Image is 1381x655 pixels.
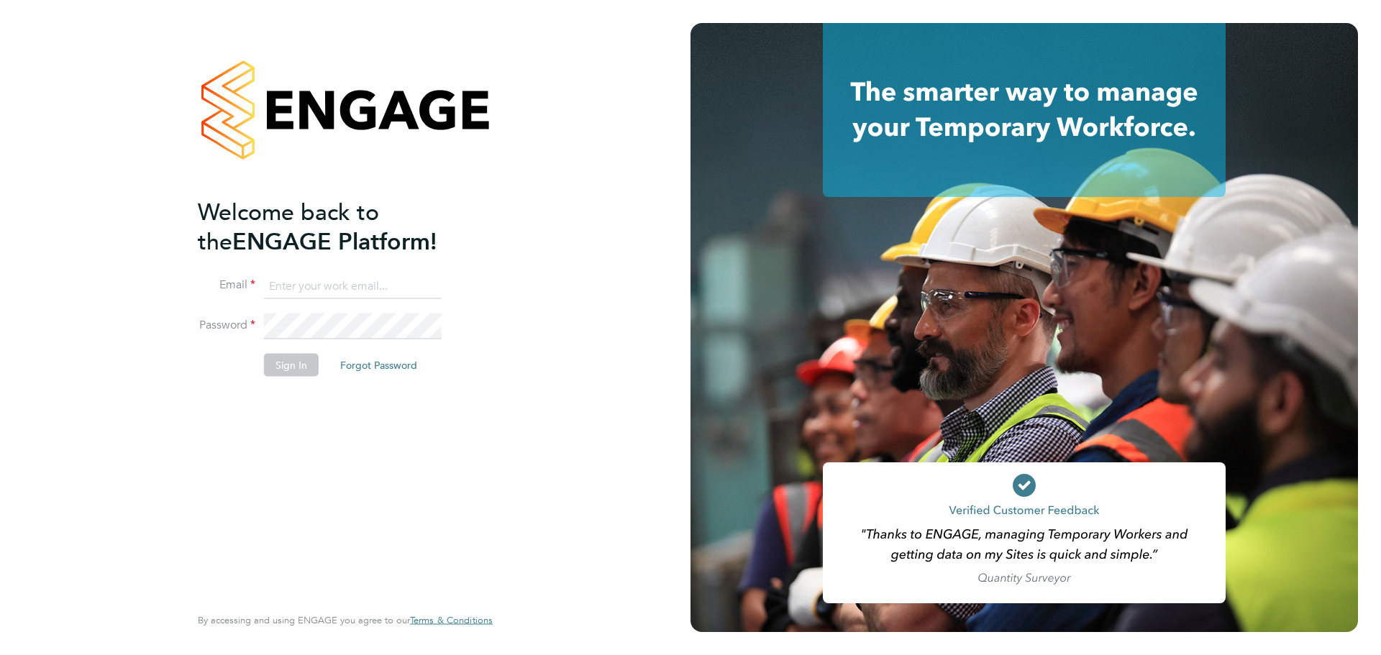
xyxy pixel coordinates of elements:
button: Forgot Password [329,354,429,377]
span: Welcome back to the [198,198,379,255]
h2: ENGAGE Platform! [198,197,478,256]
span: Terms & Conditions [410,614,493,626]
input: Enter your work email... [264,273,442,299]
label: Email [198,278,255,293]
a: Terms & Conditions [410,615,493,626]
span: By accessing and using ENGAGE you agree to our [198,614,493,626]
button: Sign In [264,354,319,377]
label: Password [198,318,255,333]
